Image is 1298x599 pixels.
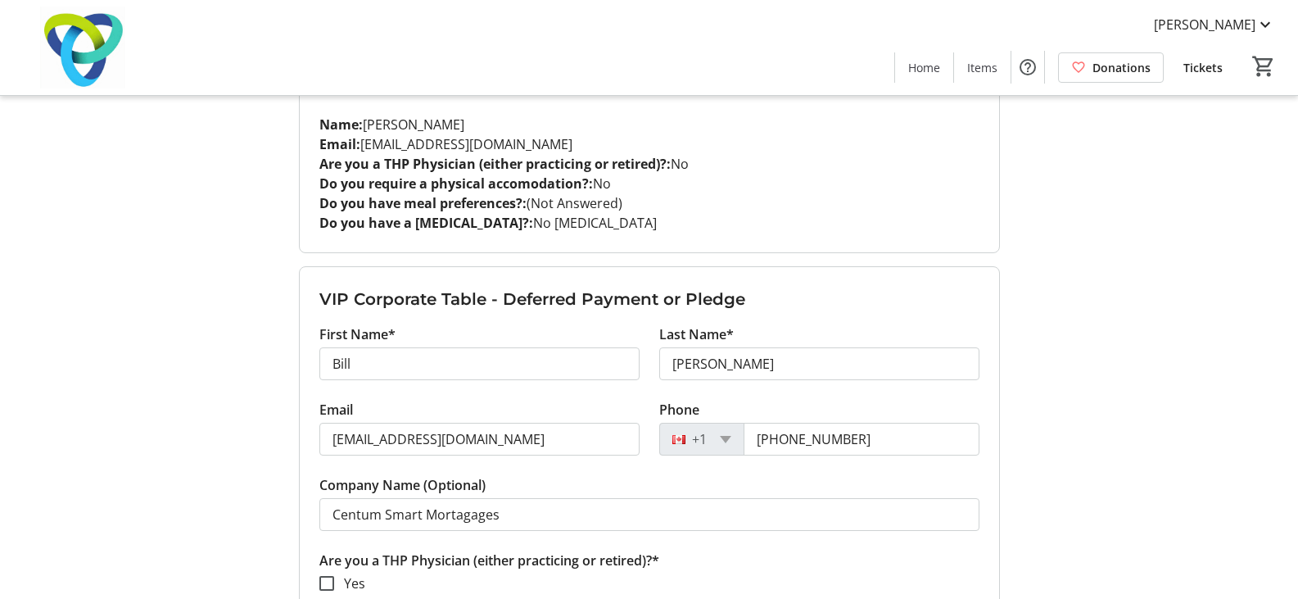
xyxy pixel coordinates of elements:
label: First Name* [319,324,396,344]
strong: Do you have meal preferences?: [319,194,527,212]
img: Trillium Health Partners Foundation's Logo [10,7,156,88]
p: No [MEDICAL_DATA] [319,213,979,233]
strong: Do you require a physical accomodation?: [319,175,593,193]
label: Email [319,400,353,420]
button: [PERSON_NAME] [1141,11,1288,38]
input: (506) 234-5678 [744,423,979,456]
span: Items [967,59,997,76]
p: No [319,154,979,174]
span: Tickets [1183,59,1223,76]
span: Donations [1092,59,1151,76]
a: Home [895,52,953,83]
strong: Name: [319,116,363,134]
p: Are you a THP Physician (either practicing or retired)?* [319,551,979,570]
strong: Are you a THP Physician (either practicing or retired)?: [319,155,671,173]
p: No [319,174,979,193]
a: Donations [1058,52,1164,83]
h3: VIP Corporate Table - Deferred Payment or Pledge [319,287,979,311]
label: Company Name (Optional) [319,475,486,495]
a: Tickets [1170,52,1236,83]
span: [PERSON_NAME] [1154,15,1255,34]
label: Yes [334,574,365,593]
span: (Not Answered) [527,194,622,212]
a: Items [954,52,1011,83]
label: Phone [659,400,699,420]
p: [PERSON_NAME] [319,115,979,134]
span: Home [908,59,940,76]
label: Last Name* [659,324,734,344]
button: Cart [1249,52,1278,81]
button: Help [1011,51,1044,84]
strong: Do you have a [MEDICAL_DATA]?: [319,214,533,232]
p: [EMAIL_ADDRESS][DOMAIN_NAME] [319,134,979,154]
strong: Email: [319,135,360,153]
